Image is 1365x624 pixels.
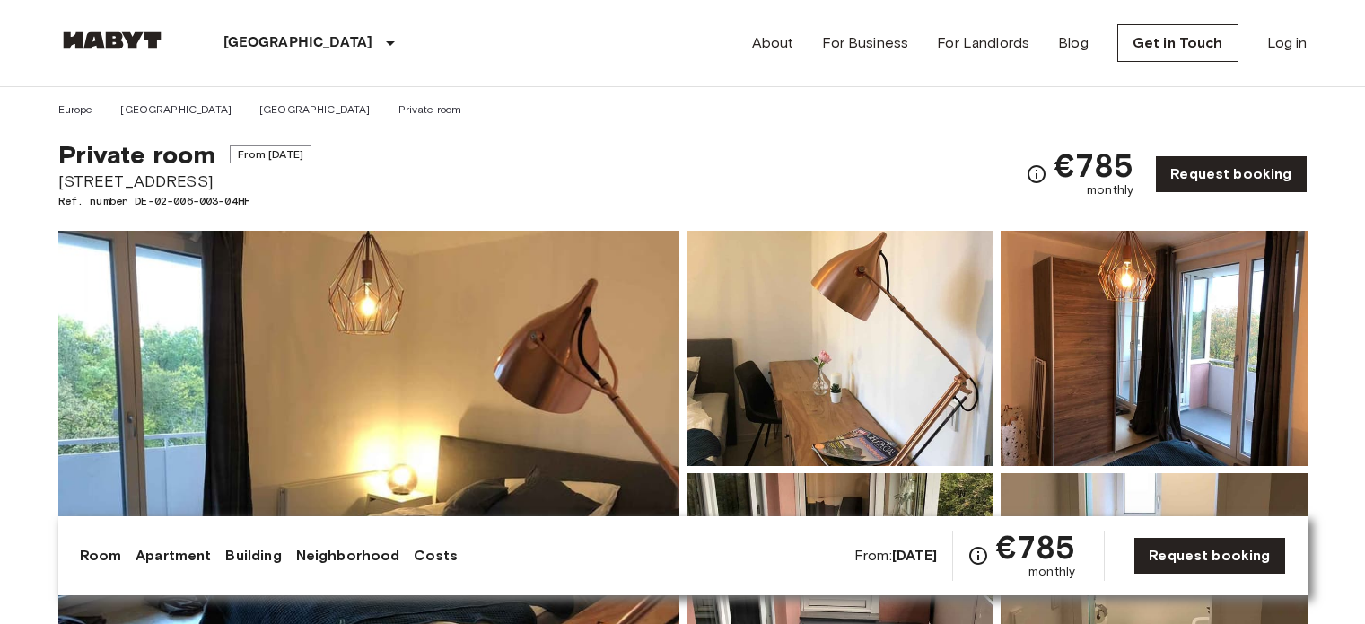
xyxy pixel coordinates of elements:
svg: Check cost overview for full price breakdown. Please note that discounts apply to new joiners onl... [967,545,989,567]
a: Log in [1267,32,1308,54]
span: Private room [58,139,216,170]
a: [GEOGRAPHIC_DATA] [259,101,371,118]
a: Get in Touch [1117,24,1238,62]
p: [GEOGRAPHIC_DATA] [223,32,373,54]
b: [DATE] [892,547,938,564]
a: Apartment [136,545,211,567]
img: Picture of unit DE-02-006-003-04HF [687,231,993,466]
a: Room [80,545,122,567]
span: From: [854,546,938,566]
img: Picture of unit DE-02-006-003-04HF [1001,231,1308,466]
img: Habyt [58,31,166,49]
a: Neighborhood [296,545,400,567]
a: Request booking [1133,537,1285,575]
a: Costs [414,545,458,567]
a: Blog [1058,32,1089,54]
a: Building [225,545,281,567]
a: For Landlords [937,32,1029,54]
a: Request booking [1155,155,1307,193]
span: [STREET_ADDRESS] [58,170,311,193]
a: [GEOGRAPHIC_DATA] [120,101,232,118]
svg: Check cost overview for full price breakdown. Please note that discounts apply to new joiners onl... [1026,163,1047,185]
span: €785 [996,531,1076,563]
span: €785 [1054,149,1134,181]
span: From [DATE] [230,145,311,163]
a: Europe [58,101,93,118]
a: About [752,32,794,54]
span: monthly [1087,181,1133,199]
span: Ref. number DE-02-006-003-04HF [58,193,311,209]
span: monthly [1028,563,1075,581]
a: For Business [822,32,908,54]
a: Private room [398,101,462,118]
